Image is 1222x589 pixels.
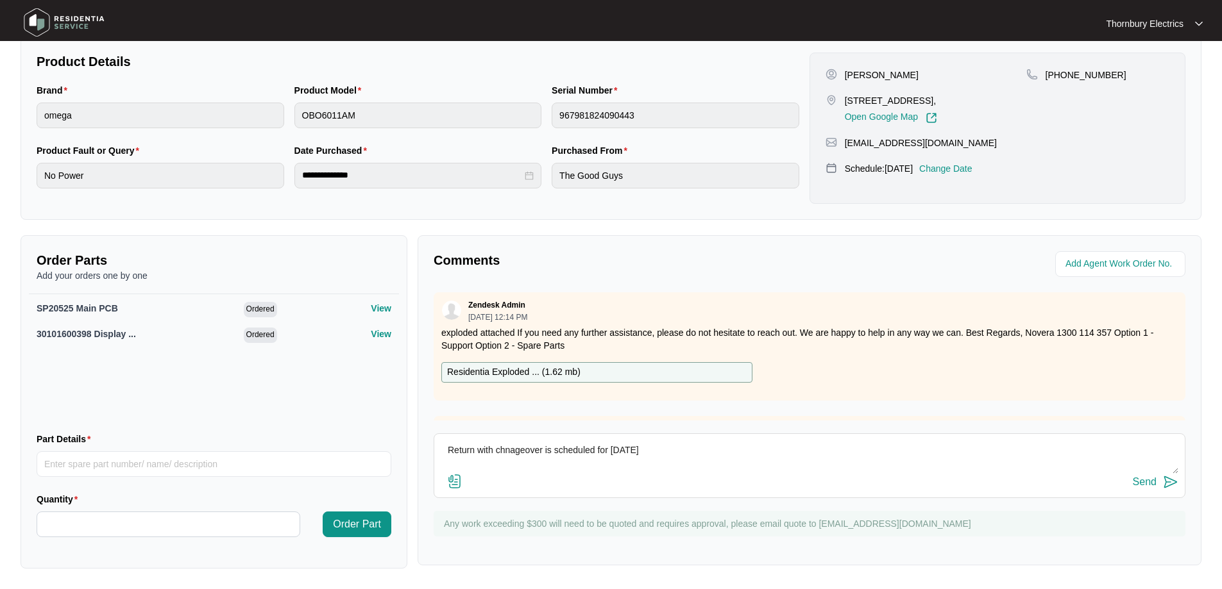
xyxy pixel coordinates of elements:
p: Schedule: [DATE] [845,162,913,175]
input: Serial Number [552,103,799,128]
p: View [371,328,391,340]
input: Product Model [294,103,542,128]
span: SP20525 Main PCB [37,303,118,313]
p: Zendesk Admin [468,300,525,310]
label: Date Purchased [294,144,372,157]
p: [EMAIL_ADDRESS][DOMAIN_NAME] [845,137,997,149]
img: file-attachment-doc.svg [447,474,462,489]
p: [PHONE_NUMBER] [1046,69,1126,81]
label: Purchased From [552,144,632,157]
input: Product Fault or Query [37,163,284,188]
p: Any work exceeding $300 will need to be quoted and requires approval, please email quote to [EMAI... [444,517,1179,530]
p: Product Details [37,53,799,71]
p: exploded attached If you need any further assistance, please do not hesitate to reach out. We are... [441,326,1178,352]
textarea: Return with chnageover is scheduled for [DATE] [441,440,1178,474]
p: Change Date [919,162,972,175]
span: Ordered [244,302,277,317]
input: Quantity [37,512,300,536]
img: dropdown arrow [1195,21,1203,27]
img: send-icon.svg [1163,474,1178,490]
input: Purchased From [552,163,799,188]
img: residentia service logo [19,3,109,42]
span: Ordered [244,328,277,343]
p: Residentia Exploded ... ( 1.62 mb ) [447,365,581,379]
input: Add Agent Work Order No. [1065,256,1178,272]
label: Product Model [294,84,367,97]
label: Product Fault or Query [37,144,144,157]
p: [STREET_ADDRESS], [845,94,937,107]
label: Serial Number [552,84,622,97]
div: Send [1133,476,1157,488]
p: Comments [434,251,801,269]
input: Brand [37,103,284,128]
label: Part Details [37,433,96,445]
p: Thornbury Electrics [1106,17,1184,30]
img: map-pin [1026,69,1038,80]
img: map-pin [826,137,837,148]
button: Send [1133,474,1178,491]
a: Open Google Map [845,112,937,124]
p: Order Parts [37,251,391,269]
span: 30101600398 Display ... [37,329,136,339]
p: View [371,302,391,315]
img: user-pin [826,69,837,80]
span: Order Part [333,517,381,532]
img: Link-External [926,112,937,124]
p: [PERSON_NAME] [845,69,919,81]
label: Brand [37,84,72,97]
button: Order Part [323,511,391,537]
label: Quantity [37,493,83,506]
input: Date Purchased [302,169,523,182]
input: Part Details [37,451,391,477]
img: user.svg [442,301,461,320]
p: Add your orders one by one [37,269,391,282]
img: map-pin [826,94,837,106]
img: map-pin [826,162,837,174]
p: [DATE] 12:14 PM [468,313,527,321]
